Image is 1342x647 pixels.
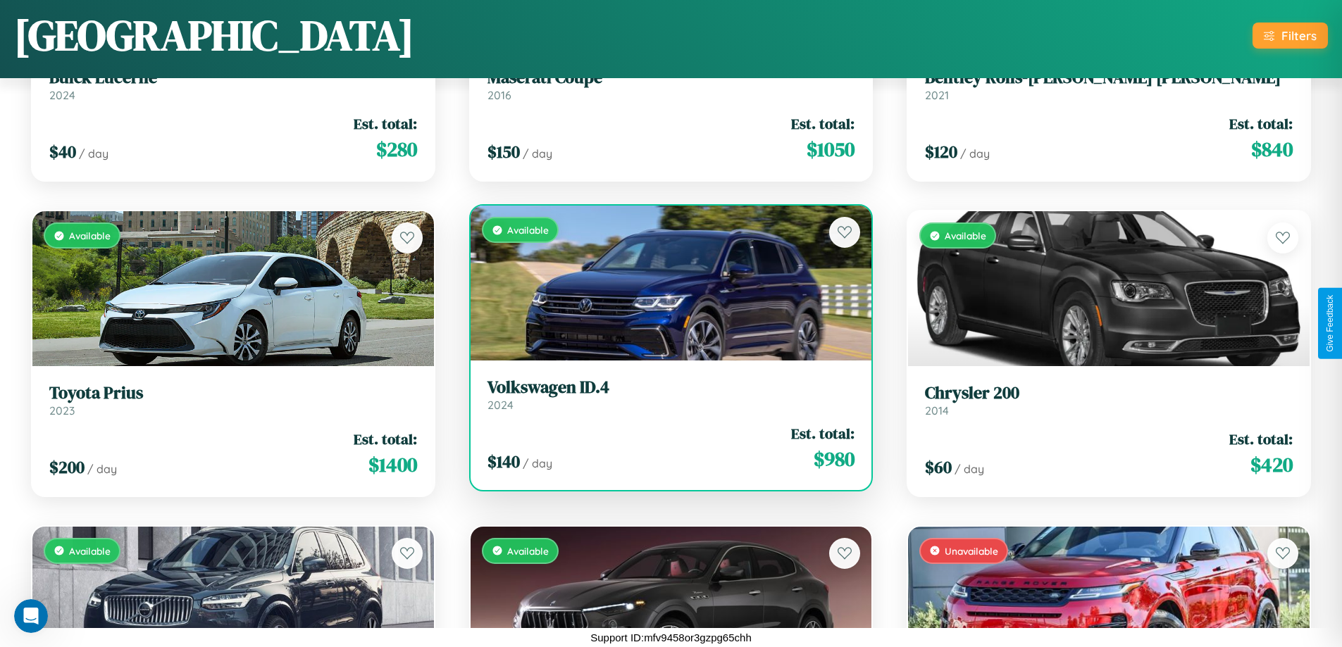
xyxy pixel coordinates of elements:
iframe: Intercom live chat [14,599,48,633]
span: Available [69,545,111,557]
span: $ 840 [1251,135,1293,163]
h3: Buick Lucerne [49,68,417,88]
span: / day [960,146,990,161]
span: Available [69,230,111,241]
span: / day [79,146,108,161]
span: $ 200 [49,456,85,479]
span: Available [507,224,549,236]
h3: Bentley Rolls-[PERSON_NAME] [PERSON_NAME] [925,68,1293,88]
a: Toyota Prius2023 [49,383,417,417]
span: Est. total: [354,113,417,134]
span: $ 150 [487,140,520,163]
span: $ 980 [814,445,855,473]
span: Est. total: [1229,113,1293,134]
span: Est. total: [791,423,855,444]
span: $ 140 [487,450,520,473]
span: 2024 [49,88,75,102]
span: $ 280 [376,135,417,163]
div: Filters [1281,28,1317,43]
a: Volkswagen ID.42024 [487,377,855,412]
button: Filters [1253,23,1328,49]
span: Available [507,545,549,557]
h1: [GEOGRAPHIC_DATA] [14,6,414,64]
span: $ 1050 [807,135,855,163]
h3: Toyota Prius [49,383,417,403]
span: 2014 [925,403,949,417]
span: Unavailable [945,545,998,557]
span: $ 60 [925,456,952,479]
span: Est. total: [791,113,855,134]
span: 2023 [49,403,75,417]
a: Chrysler 2002014 [925,383,1293,417]
span: Est. total: [354,429,417,449]
span: / day [955,462,984,476]
a: Buick Lucerne2024 [49,68,417,102]
span: / day [523,146,552,161]
span: $ 120 [925,140,957,163]
span: Est. total: [1229,429,1293,449]
span: $ 420 [1250,451,1293,479]
a: Maserati Coupe2016 [487,68,855,102]
span: / day [87,462,117,476]
div: Give Feedback [1325,295,1335,352]
span: 2021 [925,88,949,102]
span: / day [523,456,552,470]
a: Bentley Rolls-[PERSON_NAME] [PERSON_NAME]2021 [925,68,1293,102]
span: Available [945,230,986,241]
p: Support ID: mfv9458or3gzpg65chh [590,628,751,647]
span: 2016 [487,88,511,102]
h3: Volkswagen ID.4 [487,377,855,398]
span: $ 1400 [368,451,417,479]
span: $ 40 [49,140,76,163]
h3: Maserati Coupe [487,68,855,88]
h3: Chrysler 200 [925,383,1293,403]
span: 2024 [487,398,514,412]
